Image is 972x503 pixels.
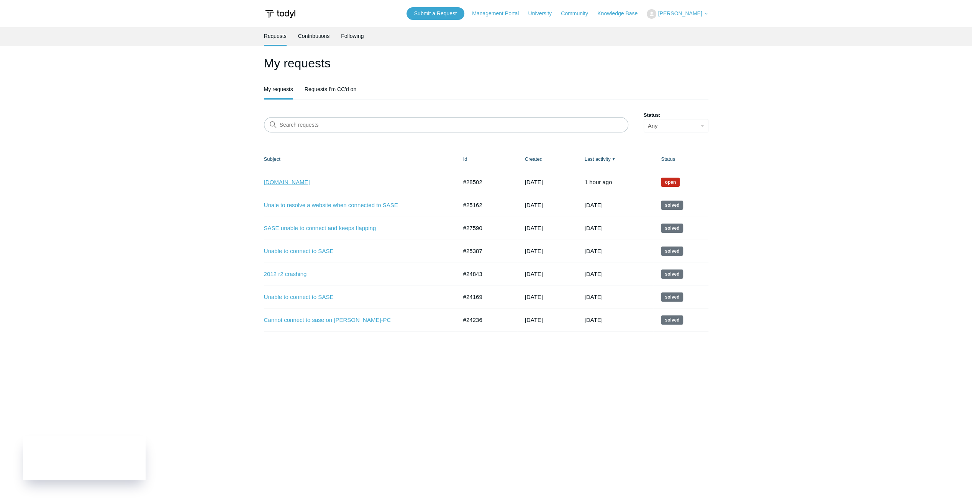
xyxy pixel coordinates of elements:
[525,271,543,277] time: 05/13/2025, 09:03
[407,7,464,20] a: Submit a Request
[585,294,603,300] time: 05/21/2025, 09:02
[585,248,603,254] time: 06/29/2025, 15:02
[264,80,293,98] a: My requests
[525,202,543,208] time: 05/28/2025, 14:29
[264,224,446,233] a: SASE unable to connect and keeps flapping
[525,225,543,231] time: 08/21/2025, 10:32
[23,436,146,480] iframe: Todyl Status
[456,171,517,194] td: #28502
[341,27,364,45] a: Following
[264,316,446,325] a: Cannot connect to sase on [PERSON_NAME]-PC
[525,156,543,162] a: Created
[298,27,330,45] a: Contributions
[644,111,708,119] label: Status:
[585,225,603,231] time: 09/17/2025, 17:02
[653,148,708,171] th: Status
[264,117,628,132] input: Search requests
[561,10,596,18] a: Community
[585,317,603,323] time: 05/05/2025, 17:02
[456,263,517,286] td: #24843
[264,27,287,45] a: Requests
[661,292,683,302] span: This request has been solved
[597,10,645,18] a: Knowledge Base
[456,217,517,240] td: #27590
[661,201,683,210] span: This request has been solved
[472,10,526,18] a: Management Portal
[661,269,683,279] span: This request has been solved
[585,202,603,208] time: 09/24/2025, 14:22
[456,194,517,217] td: #25162
[661,247,683,256] span: This request has been solved
[647,9,708,19] button: [PERSON_NAME]
[658,10,702,16] span: [PERSON_NAME]
[661,315,683,325] span: This request has been solved
[456,148,517,171] th: Id
[528,10,559,18] a: University
[525,294,543,300] time: 04/09/2025, 16:24
[264,7,297,21] img: Todyl Support Center Help Center home page
[264,148,456,171] th: Subject
[611,156,615,162] span: ▼
[264,201,446,210] a: Unale to resolve a website when connected to SASE
[264,270,446,279] a: 2012 r2 crashing
[585,179,612,185] time: 10/01/2025, 14:37
[456,286,517,309] td: #24169
[661,224,683,233] span: This request has been solved
[525,248,543,254] time: 06/09/2025, 14:03
[264,178,446,187] a: [DOMAIN_NAME]
[525,317,543,323] time: 04/14/2025, 10:52
[525,179,543,185] time: 09/29/2025, 09:43
[456,309,517,332] td: #24236
[585,271,603,277] time: 06/08/2025, 13:02
[264,247,446,256] a: Unable to connect to SASE
[585,156,611,162] a: Last activity▼
[661,178,680,187] span: We are working on a response for you
[305,80,356,98] a: Requests I'm CC'd on
[264,54,708,72] h1: My requests
[456,240,517,263] td: #25387
[264,293,446,302] a: Unable to connect to SASE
